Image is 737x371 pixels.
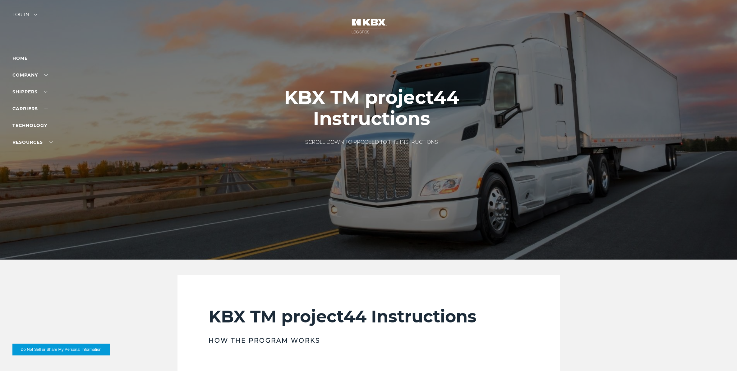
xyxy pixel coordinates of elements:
h3: How the program works [209,336,529,345]
a: Technology [12,123,47,128]
div: Log in [12,12,37,21]
img: arrow [34,14,37,16]
a: Carriers [12,106,48,111]
a: Home [12,55,28,61]
h1: KBX TM project44 Instructions [244,87,499,129]
a: RESOURCES [12,139,53,145]
p: SCROLL DOWN TO PROCEED TO THE INSTRUCTIONS [244,139,499,146]
a: Company [12,72,48,78]
h2: KBX TM project44 Instructions [209,306,529,327]
img: kbx logo [345,12,392,40]
button: Do Not Sell or Share My Personal Information [12,344,110,355]
a: SHIPPERS [12,89,48,95]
